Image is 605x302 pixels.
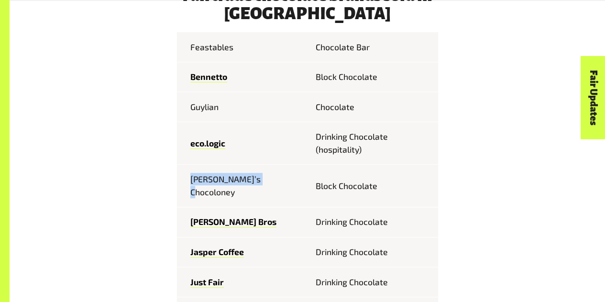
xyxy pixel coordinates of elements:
a: Bennetto [190,71,227,82]
td: Drinking Chocolate [308,207,438,237]
td: Drinking Chocolate (hospitality) [308,122,438,164]
a: Just Fair [190,277,224,288]
td: Block Chocolate [308,164,438,207]
a: [PERSON_NAME] Bros [190,216,276,227]
td: Drinking Chocolate [308,237,438,267]
td: Chocolate [308,92,438,122]
td: Guylian [177,92,308,122]
td: Feastables [177,32,308,62]
td: [PERSON_NAME]’s Chocoloney [177,164,308,207]
a: Jasper Coffee [190,246,244,257]
a: eco.logic [190,138,225,149]
td: Drinking Chocolate [308,267,438,297]
td: Block Chocolate [308,62,438,92]
td: Chocolate Bar [308,32,438,62]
